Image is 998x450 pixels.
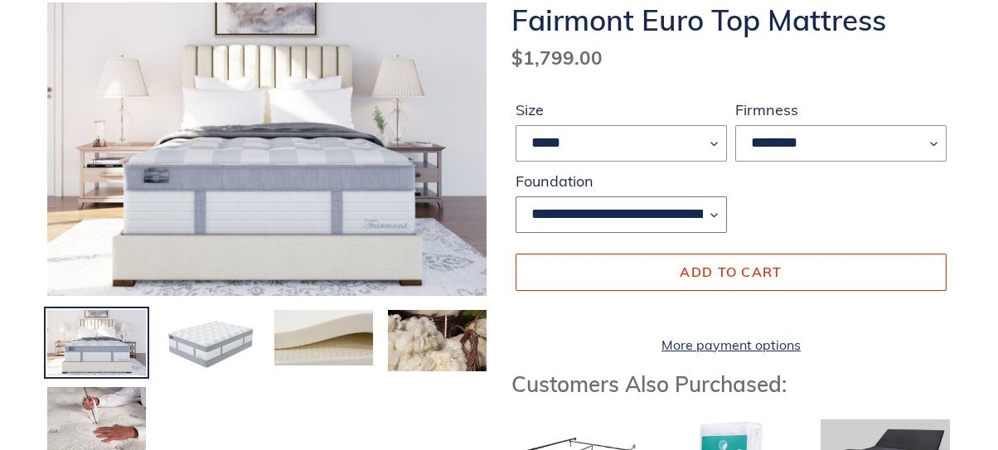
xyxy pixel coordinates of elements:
label: Foundation [516,170,727,192]
img: Load image into Gallery viewer, Organic-wool-in-basket [386,308,488,373]
h1: Fairmont Euro Top Mattress [511,2,951,37]
label: Size [516,99,727,121]
img: Load image into Gallery viewer, natural-talalay-latex-comfort-layers [273,308,375,367]
span: $1,799.00 [511,46,603,70]
img: Load image into Gallery viewer, Fairmont-euro-top-talalay-latex-hybrid-mattress-and-foundation [46,308,148,378]
label: Firmness [735,99,947,121]
h3: Customers Also Purchased: [511,371,951,397]
a: More payment options [516,335,947,355]
button: Add to cart [516,254,947,290]
img: Load image into Gallery viewer, Fairmont-euro-top-mattress-angled-view [159,308,261,378]
span: Add to cart [680,264,782,280]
